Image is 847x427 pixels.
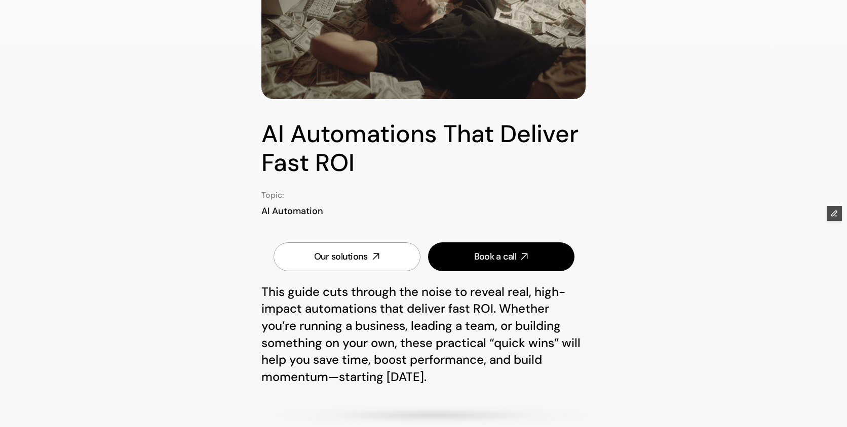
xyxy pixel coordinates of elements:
[474,250,516,263] div: Book a call
[314,250,368,263] div: Our solutions
[261,283,586,386] p: This guide cuts through the noise to reveal real, high-impact automations that deliver fast ROI. ...
[261,205,586,218] p: AI Automation
[428,242,575,271] a: Book a call
[261,190,284,201] p: Topic:
[274,242,420,271] a: Our solutions
[827,206,842,221] button: Edit Framer Content
[261,119,586,178] h1: AI Automations That Deliver Fast ROI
